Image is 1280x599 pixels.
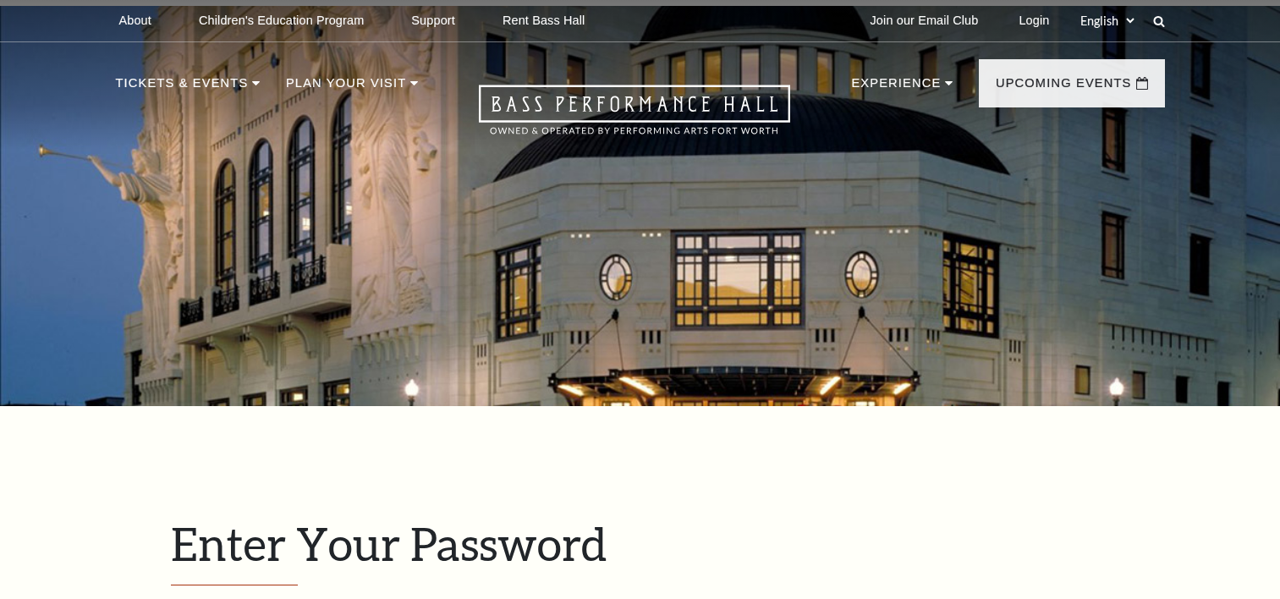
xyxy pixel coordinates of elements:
span: Enter Your Password [171,516,607,570]
p: Children's Education Program [199,14,364,28]
p: Upcoming Events [996,73,1132,103]
p: Plan Your Visit [286,73,406,103]
p: About [119,14,151,28]
p: Tickets & Events [116,73,249,103]
p: Experience [851,73,941,103]
p: Rent Bass Hall [503,14,585,28]
p: Support [411,14,455,28]
select: Select: [1077,13,1137,29]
